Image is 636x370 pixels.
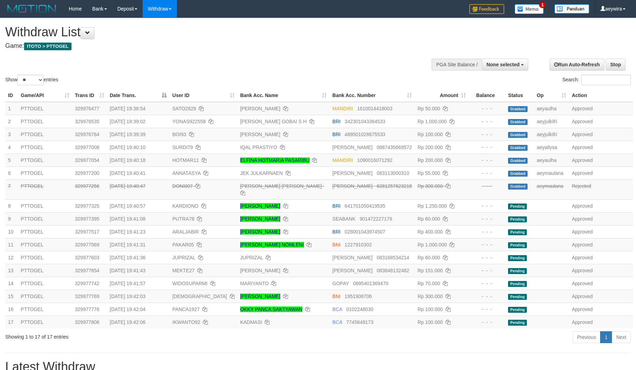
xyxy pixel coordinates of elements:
span: Grabbed [508,132,528,138]
td: 3 [5,128,18,141]
a: [PERSON_NAME] [240,268,280,273]
span: [DATE] 19:40:41 [110,170,145,176]
span: [DATE] 19:41:31 [110,242,145,247]
span: 329977054 [75,157,99,163]
div: - - - [471,267,502,274]
th: ID [5,89,18,102]
span: Grabbed [508,106,528,112]
span: Pending [508,307,527,313]
td: Approved [569,303,633,316]
span: SURDI79 [172,145,193,150]
span: Pending [508,294,527,300]
div: - - - [471,306,502,313]
span: [DATE] 19:42:04 [110,306,145,312]
span: BCA [332,306,342,312]
span: Pending [508,320,527,326]
span: [DATE] 19:41:57 [110,281,145,286]
td: PTTOGEL [18,303,72,316]
td: Approved [569,238,633,251]
a: Run Auto-Refresh [550,59,604,71]
span: BNI [332,294,340,299]
td: 7 [5,179,18,199]
span: Copy 083168534214 to clipboard [377,255,409,260]
div: - - - [471,157,502,164]
span: 329976764 [75,132,99,137]
span: Pending [508,203,527,209]
td: PTTOGEL [18,238,72,251]
span: WIDOSUPARMI [172,281,207,286]
span: PAKAR05 [172,242,194,247]
td: 10 [5,225,18,238]
td: aeyjulkifri [534,128,569,141]
span: [DATE] 19:40:10 [110,145,145,150]
a: KADMASI [240,319,262,325]
span: Copy 1227910302 to clipboard [344,242,372,247]
span: Rp 300.000 [417,294,442,299]
span: Copy 0895401369470 to clipboard [353,281,388,286]
td: 9 [5,212,18,225]
a: IQAL PRASTIYO [240,145,277,150]
span: BRI [332,203,340,209]
td: 5 [5,154,18,166]
span: Rp 70.000 [417,281,440,286]
span: Copy 083848132482 to clipboard [377,268,409,273]
img: Feedback.jpg [469,4,504,14]
span: [PERSON_NAME] [332,170,372,176]
span: 329977603 [75,255,99,260]
a: JUPRIZAL [240,255,263,260]
div: - - - [471,105,502,112]
span: Copy 0102248030 to clipboard [346,306,373,312]
a: [PERSON_NAME] [240,229,280,235]
td: Approved [569,154,633,166]
span: Grabbed [508,158,528,164]
span: Rp 400.000 [417,229,442,235]
td: aeymaulana [534,166,569,179]
span: Rp 100.000 [417,132,442,137]
span: [DATE] 19:40:57 [110,203,145,209]
a: [PERSON_NAME] [240,132,280,137]
div: - - - [471,183,502,190]
td: 2 [5,115,18,128]
span: Grabbed [508,171,528,177]
span: Grabbed [508,145,528,151]
span: 329977742 [75,281,99,286]
span: Copy 1090016071292 to clipboard [357,157,392,163]
span: Copy 1951908706 to clipboard [344,294,372,299]
span: BNI [332,242,340,247]
label: Show entries [5,75,58,85]
span: [DATE] 19:41:08 [110,216,145,222]
td: Approved [569,264,633,277]
div: PGA Site Balance / [432,59,482,71]
span: Rp 55.000 [417,170,440,176]
td: aeymaulana [534,179,569,199]
span: BRI [332,119,340,124]
a: [PERSON_NAME] NOMLENI [240,242,304,247]
span: SEABANK [332,216,355,222]
div: - - - [471,144,502,151]
span: Copy 083113000310 to clipboard [377,170,409,176]
td: Approved [569,141,633,154]
span: Copy 901472227179 to clipboard [359,216,392,222]
span: 329977654 [75,268,99,273]
span: 329977395 [75,216,99,222]
a: MARIYANTO [240,281,269,286]
span: Rp 1.000.000 [417,242,447,247]
span: Rp 60.000 [417,216,440,222]
td: 4 [5,141,18,154]
span: Copy 0887435669572 to clipboard [377,145,412,150]
a: Next [612,331,631,343]
a: ELFINA HOTMARIA PASARIBU [240,157,310,163]
span: MEKTE27 [172,268,195,273]
th: Game/API: activate to sort column ascending [18,89,72,102]
td: Approved [569,128,633,141]
span: [DATE] 19:40:18 [110,157,145,163]
img: Button%20Memo.svg [515,4,544,14]
span: [DATE] 19:38:54 [110,106,145,111]
a: Previous [573,331,600,343]
span: PANCA1927 [172,306,199,312]
div: - - - [471,241,502,248]
td: PTTOGEL [18,225,72,238]
div: - - - [471,293,502,300]
span: [DATE] 19:39:39 [110,132,145,137]
span: Pending [508,216,527,222]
